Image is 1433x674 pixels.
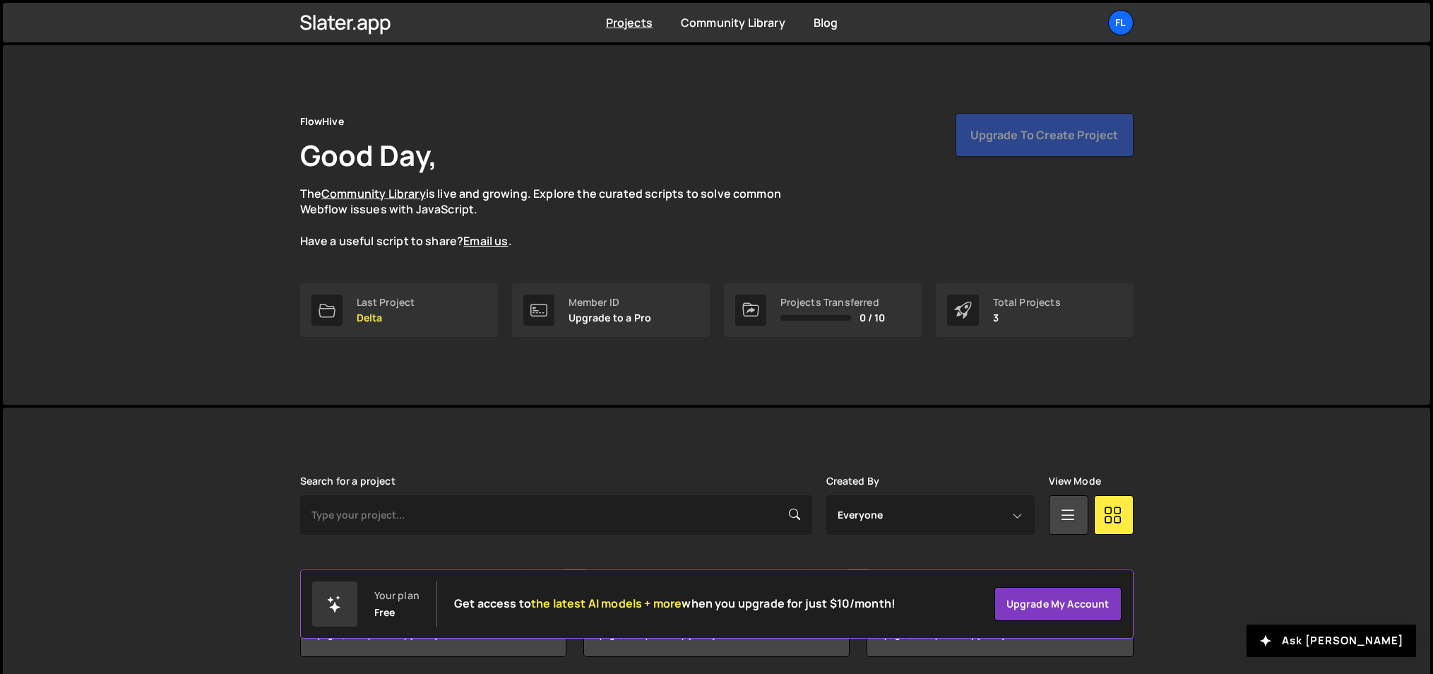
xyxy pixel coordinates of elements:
[300,186,809,249] p: The is live and growing. Explore the curated scripts to solve common Webflow issues with JavaScri...
[300,475,396,487] label: Search for a project
[463,233,508,249] a: Email us
[300,113,344,130] div: FlowHive
[357,297,415,308] div: Last Project
[867,569,1133,657] a: Fl Flow Hive Main Created by [EMAIL_ADDRESS][DOMAIN_NAME] 8 pages, last updated by [DATE]
[454,597,896,610] h2: Get access to when you upgrade for just $10/month!
[814,15,838,30] a: Blog
[300,495,812,535] input: Type your project...
[606,15,653,30] a: Projects
[531,596,682,611] span: the latest AI models + more
[994,587,1122,621] a: Upgrade my account
[569,312,652,324] p: Upgrade to a Pro
[374,607,396,618] div: Free
[1049,475,1101,487] label: View Mode
[1247,625,1416,657] button: Ask [PERSON_NAME]
[300,136,437,175] h1: Good Day,
[569,297,652,308] div: Member ID
[993,297,1061,308] div: Total Projects
[1108,10,1134,35] a: Fl
[300,569,566,657] a: Ne New Image International Created by [EMAIL_ADDRESS][DOMAIN_NAME] 6 pages, last updated by [DATE]
[780,297,886,308] div: Projects Transferred
[826,475,880,487] label: Created By
[993,312,1061,324] p: 3
[321,186,426,201] a: Community Library
[860,312,886,324] span: 0 / 10
[681,15,785,30] a: Community Library
[583,569,850,657] a: De Delta Created by [EMAIL_ADDRESS][DOMAIN_NAME] 1 page, last updated by [DATE]
[357,312,415,324] p: Delta
[374,590,420,601] div: Your plan
[300,283,498,337] a: Last Project Delta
